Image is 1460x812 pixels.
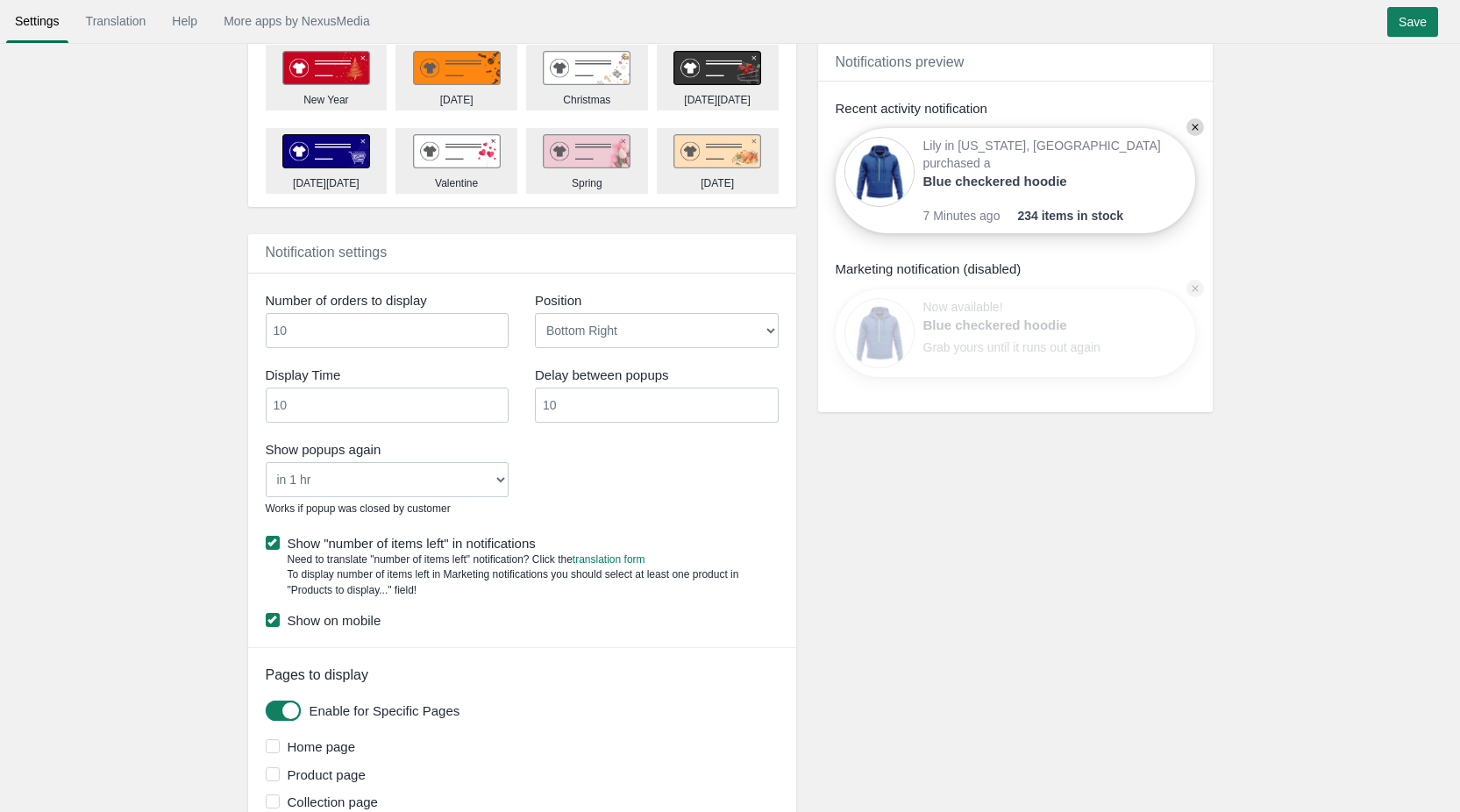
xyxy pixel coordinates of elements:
img: christmas.png [543,51,630,86]
input: Interval Time [535,388,779,423]
div: [DATE] [701,176,734,191]
img: spring.png [543,134,630,169]
div: Spring [572,176,602,191]
span: Notification settings [266,245,388,260]
span: 234 items in stock [1017,207,1123,224]
div: Pages to display [253,666,796,686]
div: Valentine [435,176,478,191]
label: Enable for Specific Pages [310,702,770,720]
div: [DATE][DATE] [293,176,360,191]
label: Display Time [266,366,509,384]
input: Display Time [266,388,509,423]
label: Show popups again [266,440,509,459]
span: Notifications preview [836,54,965,69]
input: Save [1387,7,1438,37]
img: valentine.png [413,134,501,169]
label: Product page [266,766,783,784]
div: Christmas [563,93,610,108]
img: thanksgiving.png [673,134,761,169]
span: 7 Minutes ago [923,207,1018,224]
img: black_friday.png [673,51,761,86]
a: Settings [6,5,68,37]
img: new_year.png [282,51,370,86]
label: Show "number of items left" in notifications [266,534,779,552]
a: Translation [77,5,155,37]
div: [DATE][DATE] [684,93,751,108]
div: Need to translate "number of items left" notification? Click the To display number of items left ... [266,552,779,597]
a: translation form [573,553,645,566]
label: Position [535,291,779,310]
label: Number of orders to display [266,291,509,310]
a: Blue checkered hoodie [923,316,1107,334]
div: Lily in [US_STATE], [GEOGRAPHIC_DATA] purchased a [923,137,1169,207]
label: Collection page [266,793,783,811]
img: halloweeen.png [413,51,501,86]
div: [DATE] [440,93,474,108]
label: Home page [266,737,783,756]
div: Now available! Grab yours until it runs out again [923,298,1107,368]
img: 80x80_sample.jpg [844,137,915,207]
a: Help [163,5,206,37]
label: Show on mobile [266,611,779,630]
img: 80x80_sample.jpg [844,298,915,368]
div: Recent activity notification [836,99,1195,118]
img: cyber_monday.png [282,134,370,169]
a: More apps by NexusMedia [215,5,379,37]
div: New Year [303,93,348,108]
label: Delay between popups [535,366,779,384]
a: Blue checkered hoodie [923,172,1107,190]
